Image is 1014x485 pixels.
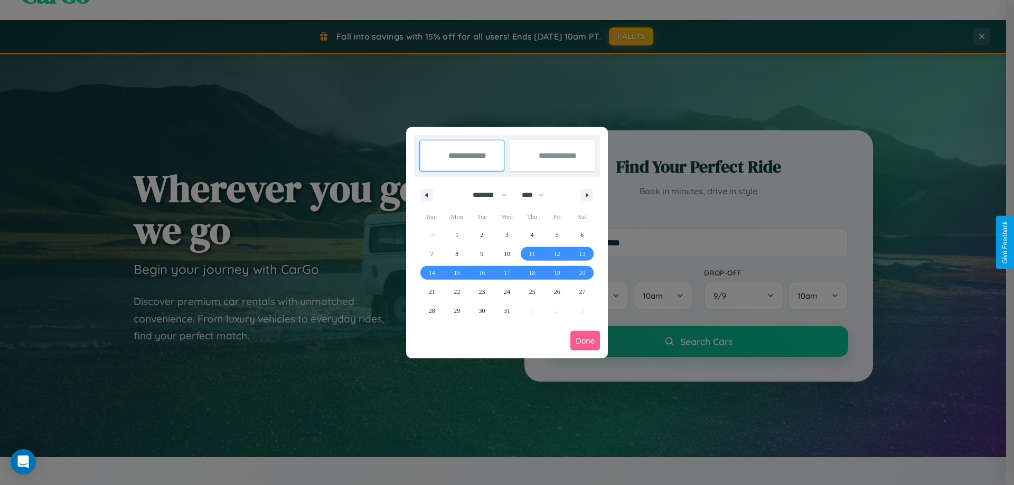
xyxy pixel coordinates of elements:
[554,263,560,282] span: 19
[570,208,595,225] span: Sat
[454,301,460,320] span: 29
[520,282,544,301] button: 25
[580,225,584,244] span: 6
[520,263,544,282] button: 18
[479,282,485,301] span: 23
[1001,221,1009,264] div: Give Feedback
[570,282,595,301] button: 27
[11,449,36,474] div: Open Intercom Messenger
[455,244,458,263] span: 8
[429,301,435,320] span: 28
[494,301,519,320] button: 31
[520,225,544,244] button: 4
[504,244,510,263] span: 10
[470,225,494,244] button: 2
[504,301,510,320] span: 31
[419,282,444,301] button: 21
[444,225,469,244] button: 1
[544,244,569,263] button: 12
[529,263,535,282] span: 18
[455,225,458,244] span: 1
[504,263,510,282] span: 17
[530,225,533,244] span: 4
[494,263,519,282] button: 17
[494,225,519,244] button: 3
[479,263,485,282] span: 16
[554,282,560,301] span: 26
[570,331,600,350] button: Done
[419,301,444,320] button: 28
[470,282,494,301] button: 23
[470,244,494,263] button: 9
[470,208,494,225] span: Tue
[481,244,484,263] span: 9
[579,282,585,301] span: 27
[556,225,559,244] span: 5
[444,282,469,301] button: 22
[419,263,444,282] button: 14
[430,244,434,263] span: 7
[570,263,595,282] button: 20
[544,225,569,244] button: 5
[529,282,535,301] span: 25
[579,244,585,263] span: 13
[481,225,484,244] span: 2
[570,244,595,263] button: 13
[470,263,494,282] button: 16
[419,244,444,263] button: 7
[544,208,569,225] span: Fri
[454,282,460,301] span: 22
[470,301,494,320] button: 30
[529,244,536,263] span: 11
[505,225,509,244] span: 3
[520,208,544,225] span: Thu
[579,263,585,282] span: 20
[494,282,519,301] button: 24
[570,225,595,244] button: 6
[454,263,460,282] span: 15
[554,244,560,263] span: 12
[419,208,444,225] span: Sun
[520,244,544,263] button: 11
[444,301,469,320] button: 29
[479,301,485,320] span: 30
[444,263,469,282] button: 15
[494,244,519,263] button: 10
[429,263,435,282] span: 14
[544,263,569,282] button: 19
[544,282,569,301] button: 26
[429,282,435,301] span: 21
[444,208,469,225] span: Mon
[494,208,519,225] span: Wed
[504,282,510,301] span: 24
[444,244,469,263] button: 8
